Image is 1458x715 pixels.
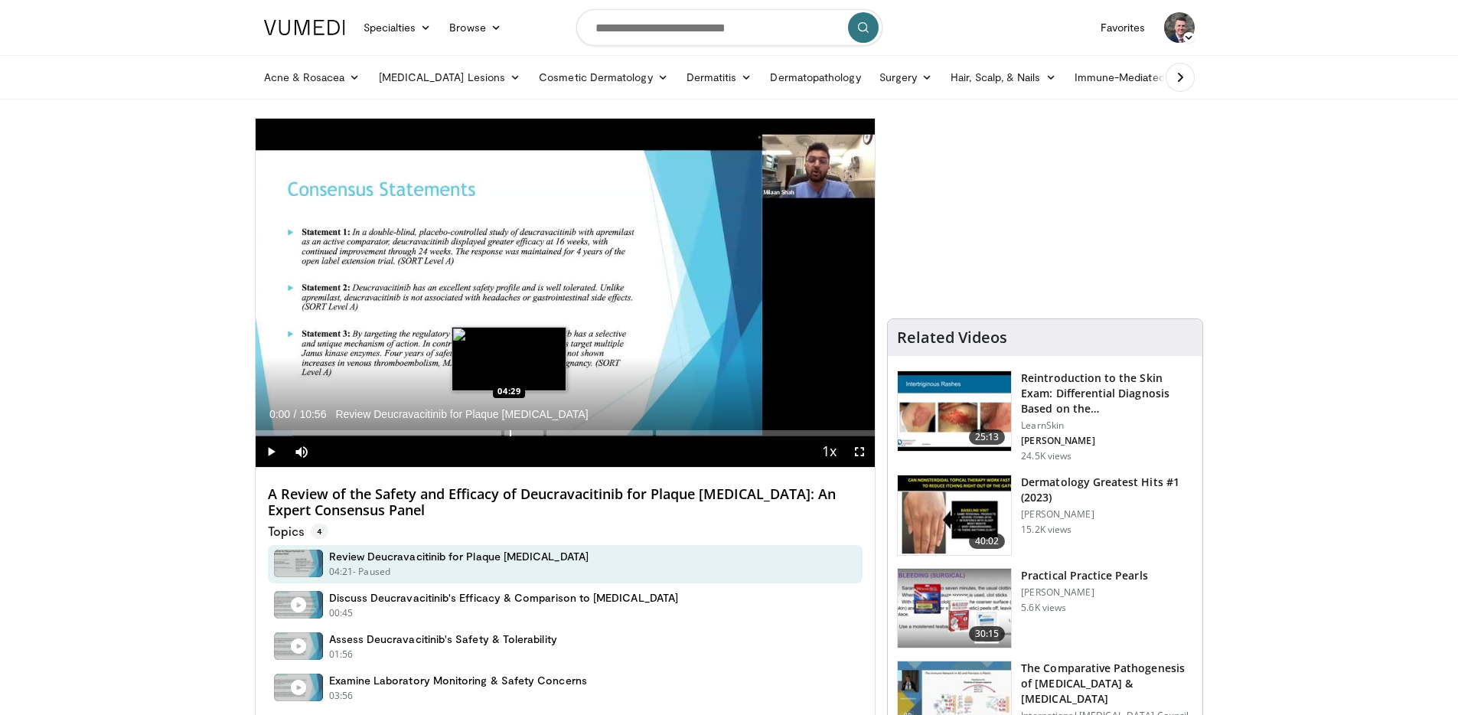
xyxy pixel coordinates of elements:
a: Dermatitis [677,62,762,93]
span: Review Deucravacitinib for Plaque [MEDICAL_DATA] [335,407,588,421]
p: 15.2K views [1021,524,1071,536]
img: e954cc68-b8ad-467a-b756-b9b49831c129.150x105_q85_crop-smart_upscale.jpg [898,569,1011,648]
a: 30:15 Practical Practice Pearls [PERSON_NAME] 5.6K views [897,568,1193,649]
div: Progress Bar [256,430,876,436]
button: Play [256,436,286,467]
p: 5.6K views [1021,602,1066,614]
p: [PERSON_NAME] [1021,435,1193,447]
a: 40:02 Dermatology Greatest Hits #1 (2023) [PERSON_NAME] 15.2K views [897,475,1193,556]
a: Favorites [1091,12,1155,43]
img: VuMedi Logo [264,20,345,35]
h3: The Comparative Pathogenesis of [MEDICAL_DATA] & [MEDICAL_DATA] [1021,661,1193,707]
video-js: Video Player [256,119,876,468]
p: 01:56 [329,648,354,661]
a: Surgery [870,62,942,93]
a: Immune-Mediated [1065,62,1189,93]
a: Hair, Scalp, & Nails [941,62,1065,93]
h3: Dermatology Greatest Hits #1 (2023) [1021,475,1193,505]
img: image.jpeg [452,327,566,391]
h3: Reintroduction to the Skin Exam: Differential Diagnosis Based on the… [1021,371,1193,416]
span: 10:56 [299,408,326,420]
h4: Review Deucravacitinib for Plaque [MEDICAL_DATA] [329,550,589,563]
iframe: Advertisement [931,118,1160,309]
span: 0:00 [269,408,290,420]
h4: A Review of the Safety and Efficacy of Deucravacitinib for Plaque [MEDICAL_DATA]: An Expert Conse... [268,486,863,519]
a: Browse [440,12,510,43]
img: 022c50fb-a848-4cac-a9d8-ea0906b33a1b.150x105_q85_crop-smart_upscale.jpg [898,371,1011,451]
a: 25:13 Reintroduction to the Skin Exam: Differential Diagnosis Based on the… LearnSkin [PERSON_NAM... [897,371,1193,462]
a: Acne & Rosacea [255,62,370,93]
button: Playback Rate [814,436,844,467]
span: 4 [311,524,328,539]
span: 30:15 [969,626,1006,642]
a: Cosmetic Dermatology [530,62,677,93]
button: Fullscreen [844,436,875,467]
span: 25:13 [969,429,1006,445]
h4: Assess Deucravacitinib's Safety & Tolerability [329,632,557,646]
h4: Discuss Deucravacitinib's Efficacy & Comparison to [MEDICAL_DATA] [329,591,679,605]
span: 40:02 [969,534,1006,549]
a: [MEDICAL_DATA] Lesions [370,62,530,93]
a: Specialties [354,12,441,43]
p: [PERSON_NAME] [1021,586,1148,599]
p: LearnSkin [1021,420,1193,432]
button: Mute [286,436,317,467]
p: 00:45 [329,606,354,620]
p: 04:21 [329,565,354,579]
img: 167f4955-2110-4677-a6aa-4d4647c2ca19.150x105_q85_crop-smart_upscale.jpg [898,475,1011,555]
p: [PERSON_NAME] [1021,508,1193,521]
p: 24.5K views [1021,450,1071,462]
h4: Examine Laboratory Monitoring & Safety Concerns [329,674,587,687]
p: 03:56 [329,689,354,703]
input: Search topics, interventions [576,9,882,46]
p: Topics [268,524,328,539]
h3: Practical Practice Pearls [1021,568,1148,583]
img: Avatar [1164,12,1195,43]
p: - Paused [353,565,390,579]
h4: Related Videos [897,328,1007,347]
span: / [294,408,297,420]
a: Dermatopathology [761,62,869,93]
